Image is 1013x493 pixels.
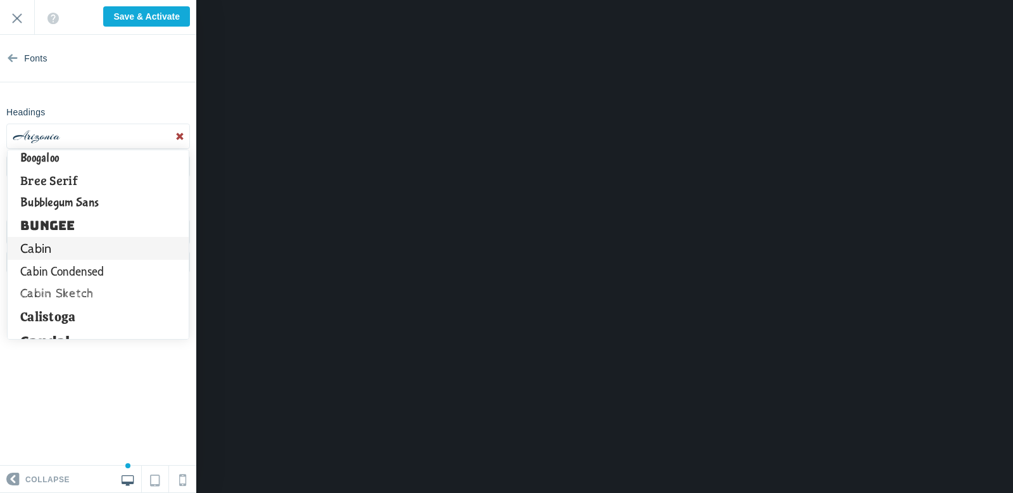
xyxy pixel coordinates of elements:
span: Collapse [25,466,70,493]
span: Fonts [24,35,47,82]
a: Boogaloo [8,146,189,169]
a: Cabin Condensed [8,260,189,283]
input: Save & Activate [103,6,190,27]
a: Bubblegum Sans [8,191,189,214]
h6: Headings [6,108,46,117]
a: Calistoga [8,305,189,328]
a: Cabin [8,237,189,260]
button: Regular [6,251,95,273]
span: Arizonia [13,128,60,144]
a: Cabin Sketch [8,283,189,305]
a: Bree Serif [8,169,189,191]
a: Bungee [8,214,189,237]
button: Regular [6,155,95,177]
h6: Base [6,203,27,212]
a: Candal [8,328,189,351]
button: Arizonia [7,124,189,148]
